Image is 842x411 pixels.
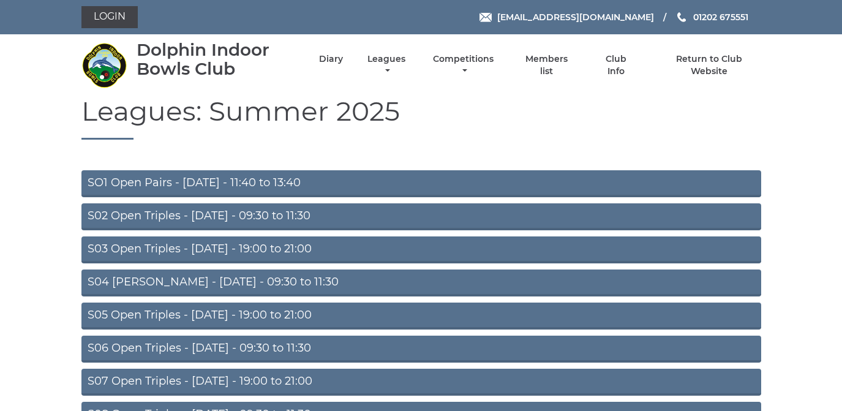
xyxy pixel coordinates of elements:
[81,42,127,88] img: Dolphin Indoor Bowls Club
[677,12,686,22] img: Phone us
[596,53,636,77] a: Club Info
[137,40,298,78] div: Dolphin Indoor Bowls Club
[497,12,654,23] span: [EMAIL_ADDRESS][DOMAIN_NAME]
[518,53,574,77] a: Members list
[81,170,761,197] a: SO1 Open Pairs - [DATE] - 11:40 to 13:40
[675,10,748,24] a: Phone us 01202 675551
[430,53,497,77] a: Competitions
[693,12,748,23] span: 01202 675551
[479,13,492,22] img: Email
[81,270,761,296] a: S04 [PERSON_NAME] - [DATE] - 09:30 to 11:30
[81,6,138,28] a: Login
[81,336,761,363] a: S06 Open Triples - [DATE] - 09:30 to 11:30
[657,53,761,77] a: Return to Club Website
[81,236,761,263] a: S03 Open Triples - [DATE] - 19:00 to 21:00
[81,369,761,396] a: S07 Open Triples - [DATE] - 19:00 to 21:00
[81,303,761,330] a: S05 Open Triples - [DATE] - 19:00 to 21:00
[81,203,761,230] a: S02 Open Triples - [DATE] - 09:30 to 11:30
[364,53,408,77] a: Leagues
[81,96,761,140] h1: Leagues: Summer 2025
[479,10,654,24] a: Email [EMAIL_ADDRESS][DOMAIN_NAME]
[319,53,343,65] a: Diary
